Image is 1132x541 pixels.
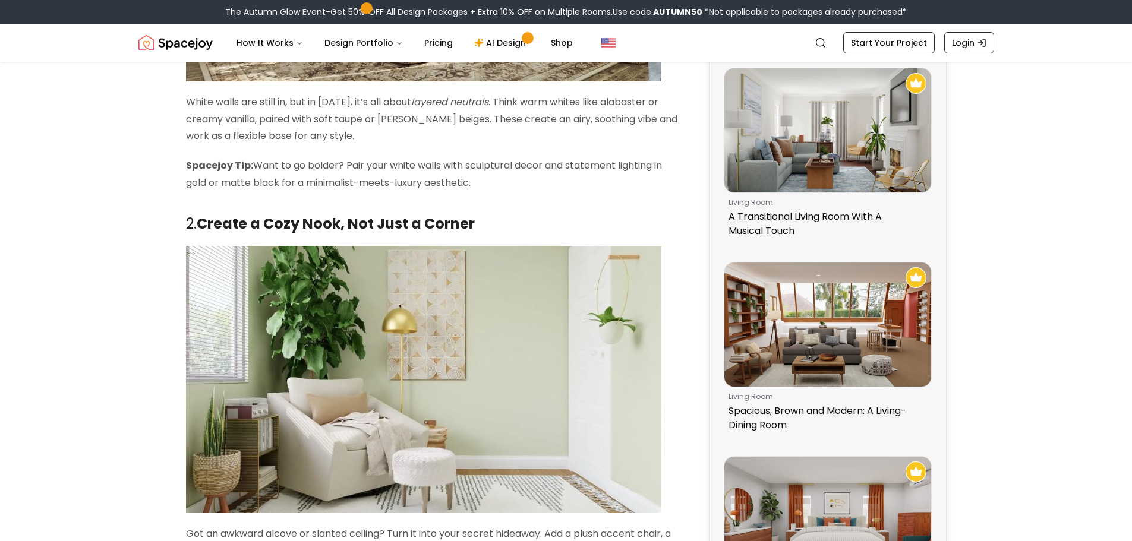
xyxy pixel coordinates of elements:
[613,6,702,18] span: Use code:
[724,262,931,387] img: Spacious, Brown and Modern: A Living-Dining Room
[724,68,932,243] a: A Transitional Living Room With A Musical TouchRecommended Spacejoy Design - A Transitional Livin...
[415,31,462,55] a: Pricing
[465,31,539,55] a: AI Design
[724,262,932,437] a: Spacious, Brown and Modern: A Living-Dining RoomRecommended Spacejoy Design - Spacious, Brown and...
[186,246,661,513] img: Reading corner by spacejoy
[227,31,313,55] button: How It Works
[186,211,678,236] h2: 2.
[541,31,582,55] a: Shop
[186,159,253,172] strong: Spacejoy Tip:
[197,214,475,233] strong: Create a Cozy Nook, Not Just a Corner
[729,198,922,207] p: living room
[225,6,907,18] div: The Autumn Glow Event-Get 50% OFF All Design Packages + Extra 10% OFF on Multiple Rooms.
[315,31,412,55] button: Design Portfolio
[601,36,616,50] img: United States
[186,94,678,145] p: White walls are still in, but in [DATE], it’s all about . Think warm whites like alabaster or cre...
[906,267,926,288] img: Recommended Spacejoy Design - Spacious, Brown and Modern: A Living-Dining Room
[906,73,926,94] img: Recommended Spacejoy Design - A Transitional Living Room With A Musical Touch
[138,24,994,62] nav: Global
[227,31,582,55] nav: Main
[411,95,488,109] em: layered neutrals
[729,404,922,432] p: Spacious, Brown and Modern: A Living-Dining Room
[843,32,935,53] a: Start Your Project
[729,210,922,238] p: A Transitional Living Room With A Musical Touch
[653,6,702,18] b: AUTUMN50
[186,157,678,192] p: Want to go bolder? Pair your white walls with sculptural decor and statement lighting in gold or ...
[138,31,213,55] a: Spacejoy
[702,6,907,18] span: *Not applicable to packages already purchased*
[906,461,926,482] img: Recommended Spacejoy Design - Bedroom Mid-Century Modern with Warm Accents
[944,32,994,53] a: Login
[138,31,213,55] img: Spacejoy Logo
[724,68,931,192] img: A Transitional Living Room With A Musical Touch
[729,392,922,401] p: living room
